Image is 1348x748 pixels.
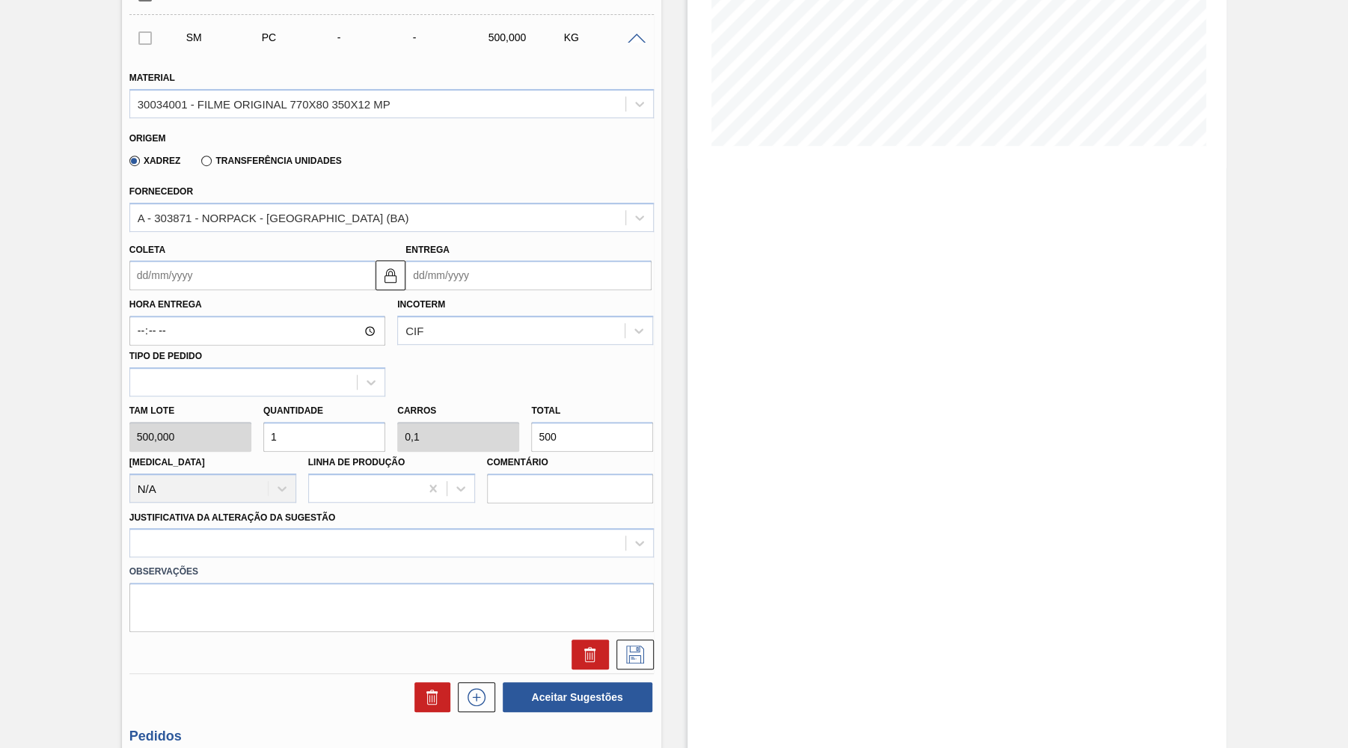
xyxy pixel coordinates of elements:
div: Excluir Sugestões [407,682,450,712]
label: Incoterm [397,299,445,310]
label: Coleta [129,245,165,255]
label: Origem [129,133,166,144]
label: [MEDICAL_DATA] [129,457,205,467]
label: Transferência Unidades [201,156,341,166]
label: Material [129,73,175,83]
label: Total [531,405,560,416]
label: Tam lote [129,400,251,422]
div: A - 303871 - NORPACK - [GEOGRAPHIC_DATA] (BA) [138,211,409,224]
label: Observações [129,561,654,583]
div: Aceitar Sugestões [495,681,654,714]
label: Quantidade [263,405,323,416]
label: Carros [397,405,436,416]
label: Xadrez [129,156,181,166]
label: Comentário [487,452,654,473]
div: Sugestão Manual [183,31,266,43]
div: Salvar Sugestão [609,640,654,669]
div: CIF [405,325,423,337]
label: Fornecedor [129,186,193,197]
label: Hora Entrega [129,294,385,316]
button: Aceitar Sugestões [503,682,652,712]
label: Tipo de pedido [129,351,202,361]
label: Justificativa da Alteração da Sugestão [129,512,336,523]
button: locked [376,260,405,290]
h3: Pedidos [129,729,654,744]
div: Excluir Sugestão [564,640,609,669]
img: locked [382,266,399,284]
label: Entrega [405,245,450,255]
div: 500,000 [485,31,569,43]
div: - [334,31,417,43]
input: dd/mm/yyyy [129,260,376,290]
label: Linha de Produção [308,457,405,467]
div: Pedido de Compra [258,31,342,43]
input: dd/mm/yyyy [405,260,652,290]
div: 30034001 - FILME ORIGINAL 770X80 350X12 MP [138,97,390,110]
div: - [409,31,493,43]
div: Nova sugestão [450,682,495,712]
div: KG [560,31,643,43]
